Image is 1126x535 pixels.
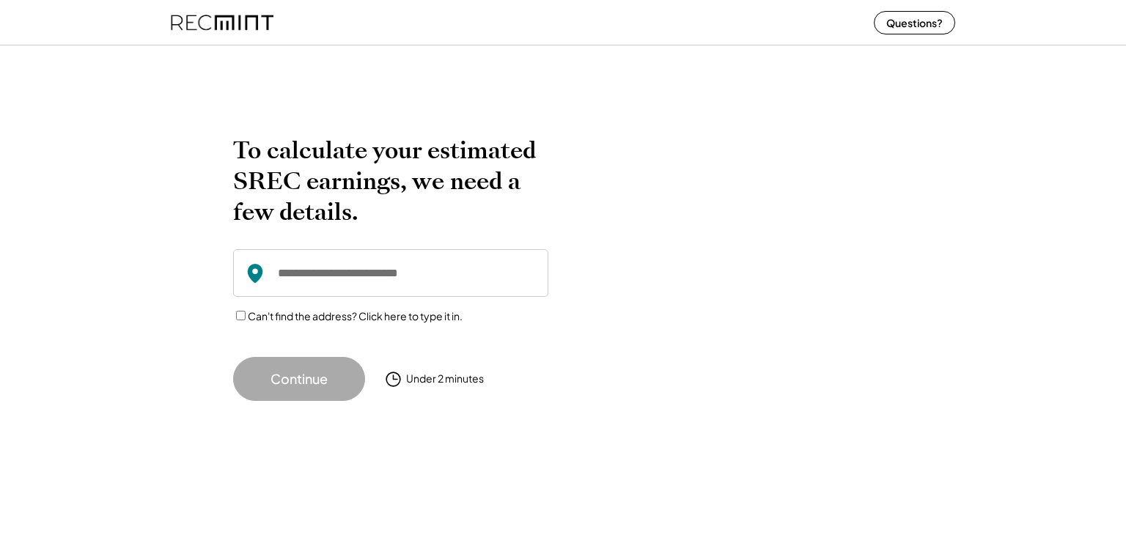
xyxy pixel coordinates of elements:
img: recmint-logotype%403x%20%281%29.jpeg [171,3,273,42]
div: Under 2 minutes [406,372,484,386]
button: Continue [233,357,365,401]
img: yH5BAEAAAAALAAAAAABAAEAAAIBRAA7 [585,135,871,370]
button: Questions? [874,11,955,34]
h2: To calculate your estimated SREC earnings, we need a few details. [233,135,548,227]
label: Can't find the address? Click here to type it in. [248,309,463,322]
